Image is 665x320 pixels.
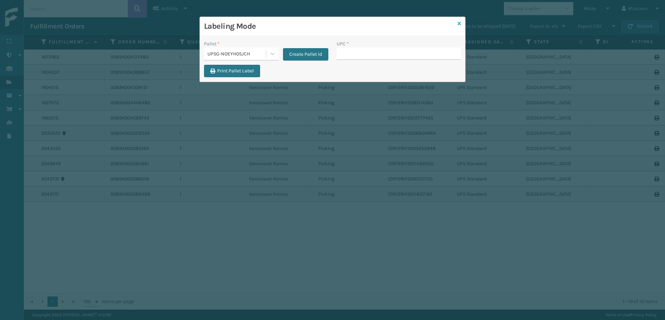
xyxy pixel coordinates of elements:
[204,65,260,77] button: Print Pallet Label
[207,50,267,57] div: UPSG-NOEYH0SJCH
[204,40,220,47] label: Pallet
[283,48,328,61] button: Create Pallet Id
[337,40,349,47] label: UPC
[204,21,455,32] h3: Labeling Mode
